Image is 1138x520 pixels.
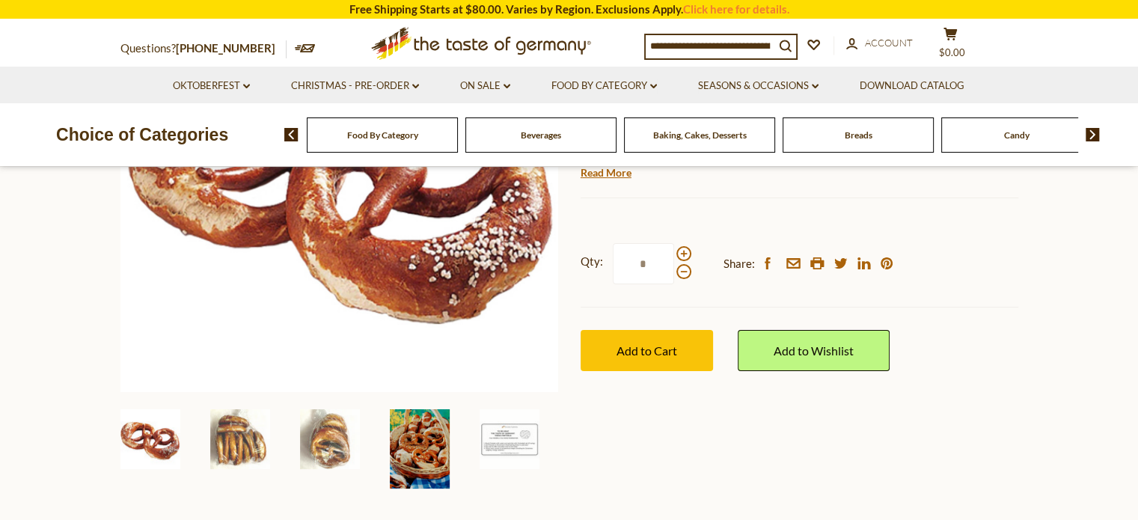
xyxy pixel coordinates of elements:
[460,78,510,94] a: On Sale
[284,128,299,141] img: previous arrow
[581,252,603,271] strong: Qty:
[929,27,973,64] button: $0.00
[390,409,450,489] img: Handmade Fresh Bavarian Beer Garden Pretzels
[845,129,872,141] a: Breads
[738,330,890,371] a: Add to Wishlist
[176,41,275,55] a: [PHONE_NUMBER]
[724,254,755,273] span: Share:
[939,46,965,58] span: $0.00
[865,37,913,49] span: Account
[613,243,674,284] input: Qty:
[480,409,539,469] img: The Taste of Germany Bavarian Soft Pretzels, 4oz., 10 pc., handmade and frozen
[698,78,819,94] a: Seasons & Occasions
[291,78,419,94] a: Christmas - PRE-ORDER
[617,343,677,358] span: Add to Cart
[210,409,270,469] img: The Taste of Germany Bavarian Soft Pretzels, 4oz., 10 pc., handmade and frozen
[173,78,250,94] a: Oktoberfest
[120,409,180,469] img: The Taste of Germany Bavarian Soft Pretzels, 4oz., 10 pc., handmade and frozen
[581,330,713,371] button: Add to Cart
[846,35,913,52] a: Account
[347,129,418,141] a: Food By Category
[120,39,287,58] p: Questions?
[1086,128,1100,141] img: next arrow
[551,78,657,94] a: Food By Category
[300,409,360,469] img: The Taste of Germany Bavarian Soft Pretzels, 4oz., 10 pc., handmade and frozen
[860,78,964,94] a: Download Catalog
[581,165,631,180] a: Read More
[521,129,561,141] a: Beverages
[1004,129,1030,141] a: Candy
[683,2,789,16] a: Click here for details.
[653,129,747,141] a: Baking, Cakes, Desserts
